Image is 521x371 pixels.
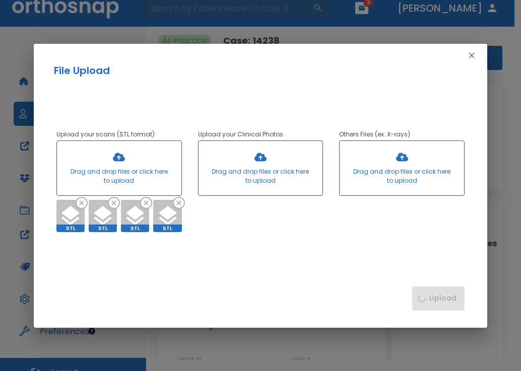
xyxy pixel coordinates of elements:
p: Others Files (ex: X-rays) [339,128,465,140]
span: STL [121,225,149,232]
p: Upload your scans (STL format) [56,128,182,140]
p: Upload your Clinical Photos [198,128,323,140]
h2: File Upload [54,63,467,78]
span: STL [89,225,117,232]
span: STL [153,225,181,232]
span: STL [56,225,85,232]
